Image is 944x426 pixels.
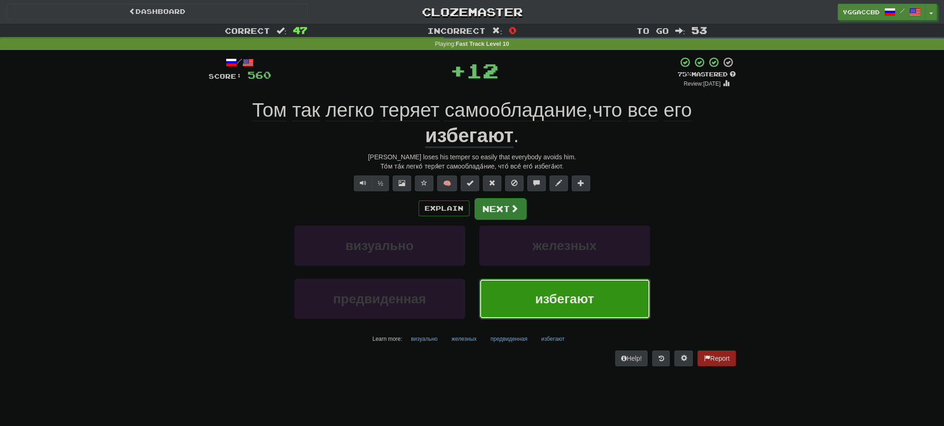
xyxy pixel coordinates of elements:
[352,175,389,191] div: Text-to-speech controls
[415,175,433,191] button: Favorite sentence (alt+f)
[326,99,374,121] span: легко
[437,175,457,191] button: 🧠
[535,292,594,306] span: избегают
[372,336,402,342] small: Learn more:
[675,27,685,35] span: :
[466,59,499,82] span: 12
[691,25,707,36] span: 53
[492,27,502,35] span: :
[444,99,587,121] span: самообладание
[475,198,526,219] button: Next
[678,70,691,78] span: 75 %
[209,56,271,68] div: /
[406,332,443,346] button: визуально
[532,238,596,253] span: железных
[513,125,519,146] span: .
[247,69,271,81] span: 560
[479,279,650,319] button: избегают
[372,175,389,191] button: ½
[252,99,287,121] span: Том
[294,279,465,319] button: предвиденная
[615,351,648,366] button: Help!
[509,25,517,36] span: 0
[505,175,524,191] button: Ignore sentence (alt+i)
[838,4,925,20] a: yggaccBD /
[483,175,501,191] button: Reset to 0% Mastered (alt+r)
[479,226,650,266] button: железных
[900,7,905,14] span: /
[419,200,469,216] button: Explain
[7,4,308,19] a: Dashboard
[321,4,622,20] a: Clozemaster
[652,351,670,366] button: Round history (alt+y)
[446,332,481,346] button: железных
[209,162,736,171] div: То́м та́к легко́ теря́ет самооблада́ние, что́ все́ его́ избега́ют.
[485,332,532,346] button: предвиденная
[225,26,270,35] span: Correct
[380,99,439,121] span: теряет
[684,81,721,87] small: Review: [DATE]
[252,99,691,121] span: ,
[678,70,736,79] div: Mastered
[527,175,546,191] button: Discuss sentence (alt+u)
[346,238,413,253] span: визуально
[592,99,622,121] span: что
[636,26,669,35] span: To go
[450,56,466,84] span: +
[461,175,479,191] button: Set this sentence to 100% Mastered (alt+m)
[292,99,321,121] span: так
[664,99,692,121] span: его
[427,26,486,35] span: Incorrect
[354,175,372,191] button: Play sentence audio (ctl+space)
[209,72,242,80] span: Score:
[293,25,308,36] span: 47
[333,292,426,306] span: предвиденная
[572,175,590,191] button: Add to collection (alt+a)
[628,99,658,121] span: все
[536,332,570,346] button: избегают
[843,8,880,16] span: yggaccBD
[456,41,509,47] strong: Fast Track Level 10
[393,175,411,191] button: Show image (alt+x)
[277,27,287,35] span: :
[209,152,736,162] div: [PERSON_NAME] loses his temper so easily that everybody avoids him.
[697,351,735,366] button: Report
[549,175,568,191] button: Edit sentence (alt+d)
[294,226,465,266] button: визуально
[425,125,513,148] u: избегают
